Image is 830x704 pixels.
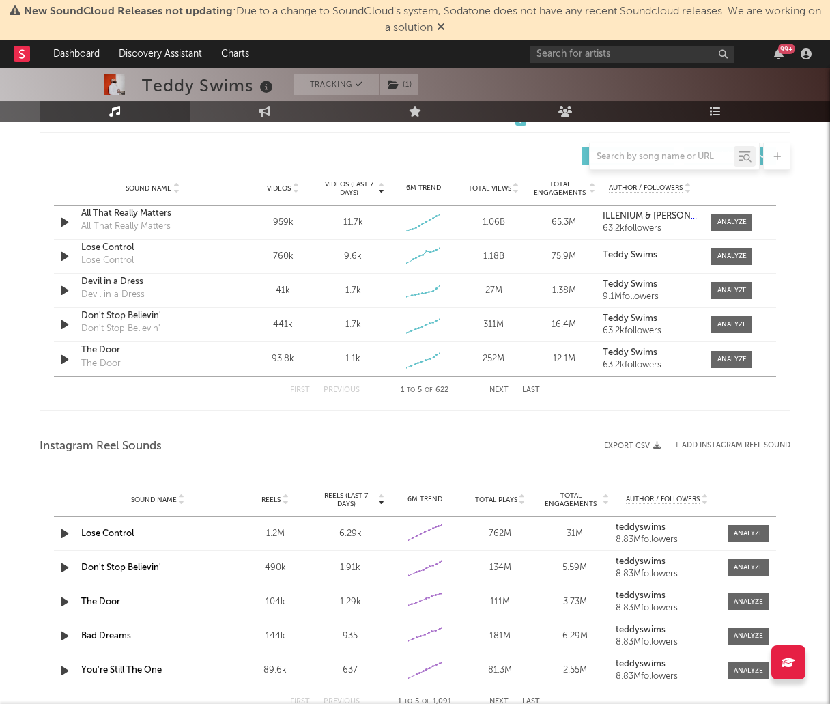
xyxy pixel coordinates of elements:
[541,527,610,541] div: 31M
[530,46,734,63] input: Search for artists
[81,288,145,302] div: Devil in a Dress
[489,386,509,394] button: Next
[603,212,698,221] a: ILLENIUM & [PERSON_NAME]
[81,343,224,357] a: The Door
[81,563,161,572] a: Don't Stop Believin'
[407,387,415,393] span: to
[241,664,309,677] div: 89.6k
[462,284,526,298] div: 27M
[609,184,683,193] span: Author / Followers
[316,527,384,541] div: 6.29k
[616,625,666,634] strong: teddyswims
[616,557,718,567] a: teddyswims
[380,74,418,95] button: (1)
[468,184,511,193] span: Total Views
[425,387,433,393] span: of
[345,318,361,332] div: 1.7k
[541,561,610,575] div: 5.59M
[316,630,384,643] div: 935
[603,314,698,324] a: Teddy Swims
[81,322,160,336] div: Don't Stop Believin'
[466,561,534,575] div: 134M
[126,184,171,193] span: Sound Name
[81,241,224,255] div: Lose Control
[603,251,698,260] a: Teddy Swims
[241,595,309,609] div: 104k
[603,292,698,302] div: 9.1M followers
[603,348,698,358] a: Teddy Swims
[462,318,526,332] div: 311M
[541,492,601,508] span: Total Engagements
[590,152,734,163] input: Search by song name or URL
[774,48,784,59] button: 99+
[616,569,718,579] div: 8.83M followers
[241,527,309,541] div: 1.2M
[212,40,259,68] a: Charts
[532,318,596,332] div: 16.4M
[81,529,134,538] a: Lose Control
[462,250,526,264] div: 1.18B
[541,630,610,643] div: 6.29M
[81,254,134,268] div: Lose Control
[321,180,377,197] span: Videos (last 7 days)
[626,495,700,504] span: Author / Followers
[81,309,224,323] a: Don't Stop Believin'
[81,666,162,675] a: You're Still The One
[251,250,315,264] div: 760k
[391,494,459,505] div: 6M Trend
[81,220,171,234] div: All That Really Matters
[316,561,384,575] div: 1.91k
[344,250,362,264] div: 9.6k
[81,632,131,640] a: Bad Dreams
[603,326,698,336] div: 63.2k followers
[532,180,588,197] span: Total Engagements
[616,660,666,668] strong: teddyswims
[532,216,596,229] div: 65.3M
[532,352,596,366] div: 12.1M
[616,523,666,532] strong: teddyswims
[267,184,291,193] span: Videos
[81,597,120,606] a: The Door
[616,604,718,613] div: 8.83M followers
[541,664,610,677] div: 2.55M
[603,361,698,370] div: 63.2k followers
[466,664,534,677] div: 81.3M
[345,284,361,298] div: 1.7k
[532,250,596,264] div: 75.9M
[294,74,379,95] button: Tracking
[532,284,596,298] div: 1.38M
[109,40,212,68] a: Discovery Assistant
[616,660,718,669] a: teddyswims
[343,216,363,229] div: 11.7k
[603,348,657,357] strong: Teddy Swims
[241,630,309,643] div: 144k
[437,23,445,33] span: Dismiss
[616,557,666,566] strong: teddyswims
[316,664,384,677] div: 637
[603,212,724,221] strong: ILLENIUM & [PERSON_NAME]
[81,207,224,221] a: All That Really Matters
[466,595,534,609] div: 111M
[603,314,657,323] strong: Teddy Swims
[290,386,310,394] button: First
[604,442,661,450] button: Export CSV
[661,442,790,449] div: + Add Instagram Reel Sound
[616,672,718,681] div: 8.83M followers
[616,523,718,533] a: teddyswims
[251,216,315,229] div: 959k
[616,638,718,647] div: 8.83M followers
[324,386,360,394] button: Previous
[603,224,698,234] div: 63.2k followers
[466,527,534,541] div: 762M
[603,280,657,289] strong: Teddy Swims
[345,352,360,366] div: 1.1k
[616,591,666,600] strong: teddyswims
[131,496,177,504] span: Sound Name
[40,438,162,455] span: Instagram Reel Sounds
[24,6,821,33] span: : Due to a change to SoundCloud's system, Sodatone does not have any recent Soundcloud releases. ...
[674,442,790,449] button: + Add Instagram Reel Sound
[81,275,224,289] a: Devil in a Dress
